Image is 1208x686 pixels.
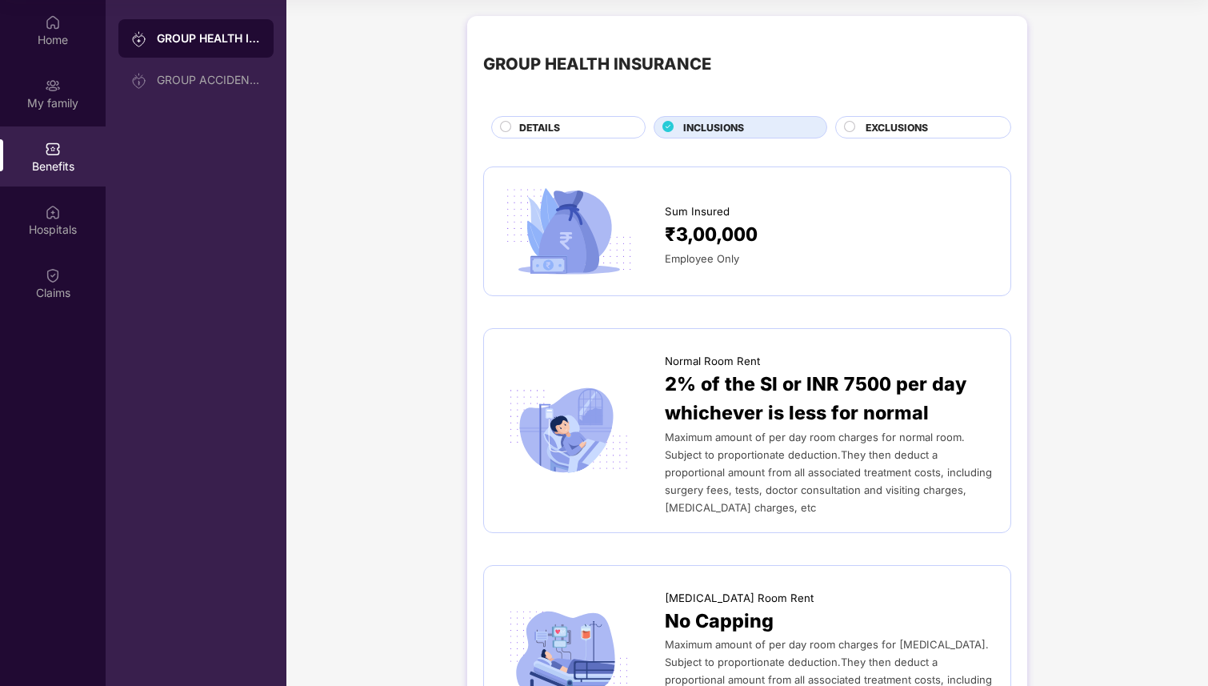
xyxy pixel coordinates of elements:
span: EXCLUSIONS [866,120,928,135]
img: svg+xml;base64,PHN2ZyBpZD0iQmVuZWZpdHMiIHhtbG5zPSJodHRwOi8vd3d3LnczLm9yZy8yMDAwL3N2ZyIgd2lkdGg9Ij... [45,141,61,157]
img: svg+xml;base64,PHN2ZyB3aWR0aD0iMjAiIGhlaWdodD0iMjAiIHZpZXdCb3g9IjAgMCAyMCAyMCIgZmlsbD0ibm9uZSIgeG... [131,73,147,89]
span: No Capping [665,607,774,636]
span: Normal Room Rent [665,353,760,370]
span: DETAILS [519,120,560,135]
span: Sum Insured [665,203,730,220]
div: GROUP HEALTH INSURANCE [157,30,261,46]
span: Maximum amount of per day room charges for normal room. Subject to proportionate deduction.They t... [665,431,992,514]
div: GROUP ACCIDENTAL INSURANCE [157,74,261,86]
span: 2% of the SI or INR 7500 per day whichever is less for normal [665,370,994,428]
span: INCLUSIONS [683,120,744,135]
img: svg+xml;base64,PHN2ZyB3aWR0aD0iMjAiIGhlaWdodD0iMjAiIHZpZXdCb3g9IjAgMCAyMCAyMCIgZmlsbD0ibm9uZSIgeG... [45,78,61,94]
img: svg+xml;base64,PHN2ZyBpZD0iQ2xhaW0iIHhtbG5zPSJodHRwOi8vd3d3LnczLm9yZy8yMDAwL3N2ZyIgd2lkdGg9IjIwIi... [45,267,61,283]
div: GROUP HEALTH INSURANCE [483,51,711,77]
span: [MEDICAL_DATA] Room Rent [665,590,814,607]
img: svg+xml;base64,PHN2ZyBpZD0iSG9tZSIgeG1sbnM9Imh0dHA6Ly93d3cudzMub3JnLzIwMDAvc3ZnIiB3aWR0aD0iMjAiIG... [45,14,61,30]
img: svg+xml;base64,PHN2ZyBpZD0iSG9zcGl0YWxzIiB4bWxucz0iaHR0cDovL3d3dy53My5vcmcvMjAwMC9zdmciIHdpZHRoPS... [45,204,61,220]
img: icon [500,183,638,279]
span: ₹3,00,000 [665,220,758,250]
img: svg+xml;base64,PHN2ZyB3aWR0aD0iMjAiIGhlaWdodD0iMjAiIHZpZXdCb3g9IjAgMCAyMCAyMCIgZmlsbD0ibm9uZSIgeG... [131,31,147,47]
img: icon [500,383,638,479]
span: Employee Only [665,252,739,265]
